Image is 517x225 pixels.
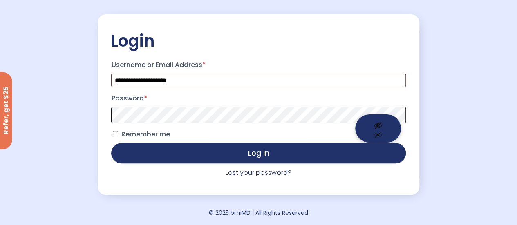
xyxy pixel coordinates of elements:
h2: Login [110,31,407,51]
label: Username or Email Address [111,58,405,71]
button: Show password [355,114,401,143]
button: Log in [111,143,405,163]
label: Password [111,92,405,105]
input: Remember me [113,131,118,136]
span: Remember me [121,129,170,139]
div: © 2025 bmiMD | All Rights Reserved [209,207,308,218]
a: Lost your password? [226,168,291,177]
